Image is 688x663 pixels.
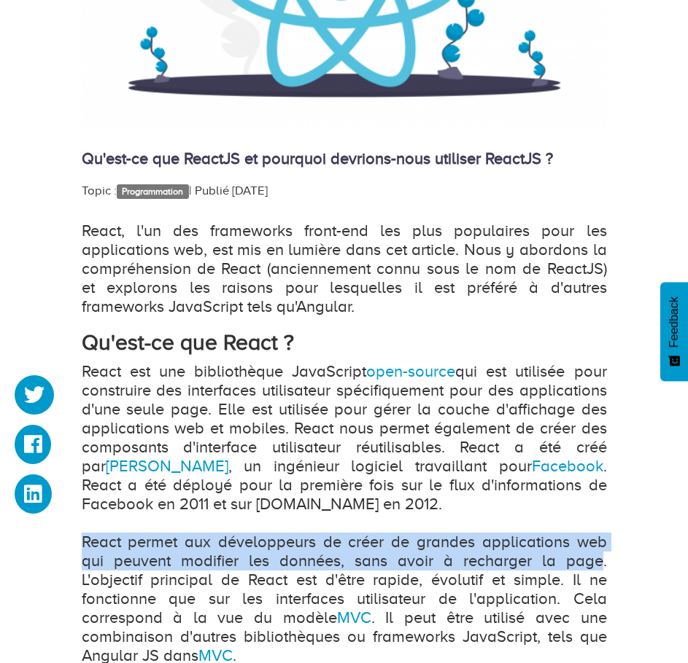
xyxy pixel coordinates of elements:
[106,457,228,475] a: [PERSON_NAME]
[117,184,189,199] a: Programmation
[366,362,455,380] a: open-source
[82,184,192,197] span: Topic : |
[82,221,607,316] p: React, l'un des frameworks front-end les plus populaires pour les applications web, est mis en lu...
[387,439,679,599] iframe: Drift Widget Chat Window
[668,297,681,348] span: Feedback
[337,608,371,627] a: MVC
[82,330,294,355] strong: Qu'est-ce que React ?
[615,590,670,646] iframe: Drift Widget Chat Controller
[82,150,607,168] h4: Qu'est-ce que ReactJS et pourquoi devrions-nous utiliser ReactJS ?
[195,184,268,197] span: Publié [DATE]
[660,282,688,381] button: Feedback - Afficher l’enquête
